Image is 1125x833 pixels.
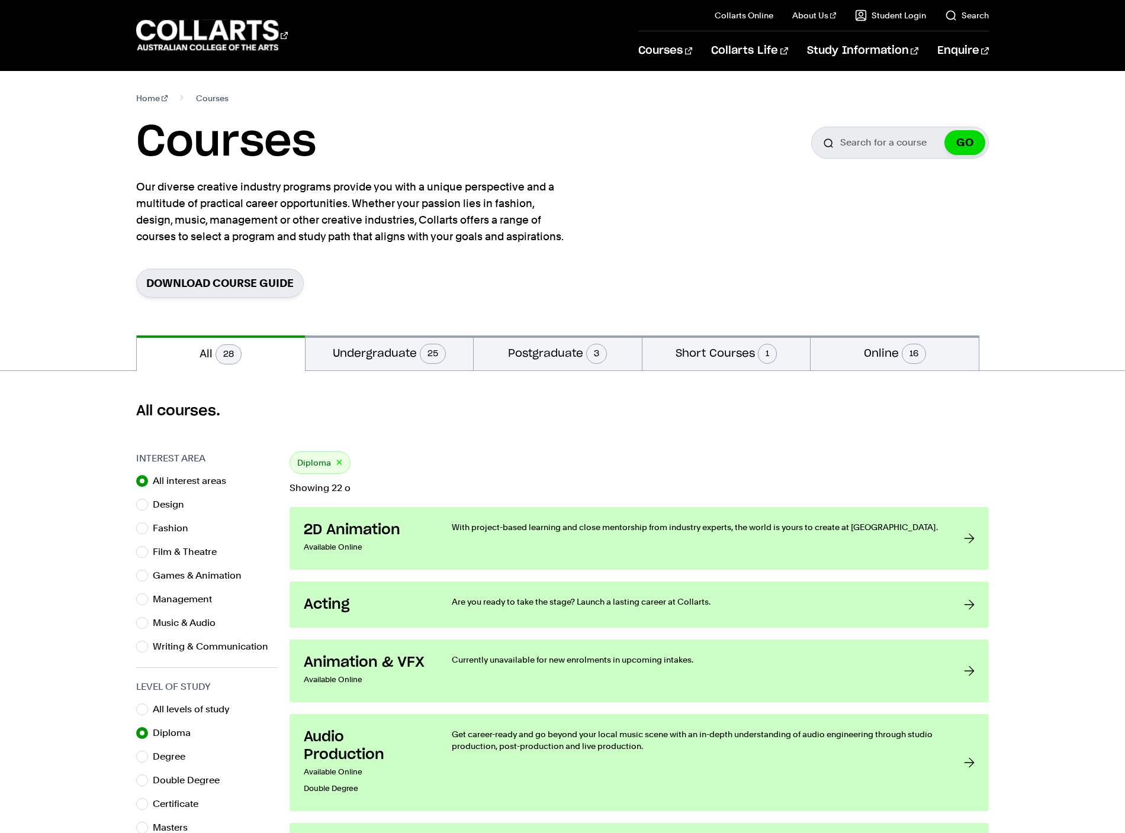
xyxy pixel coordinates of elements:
[290,507,989,570] a: 2D Animation Available Online With project-based learning and close mentorship from industry expe...
[290,483,989,493] p: Showing 22 o
[452,728,940,752] p: Get career-ready and go beyond your local music scene with an in-depth understanding of audio eng...
[136,269,304,298] a: Download Course Guide
[304,539,428,556] p: Available Online
[153,567,251,584] label: Games & Animation
[153,748,195,765] label: Degree
[153,591,221,608] label: Management
[137,335,305,371] button: All28
[136,451,278,466] h3: Interest Area
[944,130,985,155] button: GO
[304,521,428,539] h3: 2D Animation
[153,772,229,789] label: Double Degree
[715,9,773,21] a: Collarts Online
[136,116,316,169] h1: Courses
[304,654,428,671] h3: Animation & VFX
[304,764,428,780] p: Available Online
[420,344,446,364] span: 25
[136,402,989,421] h2: All courses.
[153,725,200,741] label: Diploma
[153,615,225,631] label: Music & Audio
[136,18,288,52] div: Go to homepage
[304,728,428,764] h3: Audio Production
[136,90,168,106] a: Home
[855,9,926,21] a: Student Login
[474,335,642,370] button: Postgraduate3
[136,680,278,694] h3: Level of Study
[811,127,989,159] input: Search for a course
[153,496,194,513] label: Design
[153,796,208,812] label: Certificate
[902,344,926,364] span: 16
[642,335,811,370] button: Short Courses1
[937,31,989,70] a: Enquire
[153,638,278,655] label: Writing & Communication
[290,640,989,702] a: Animation & VFX Available Online Currently unavailable for new enrolments in upcoming intakes.
[452,521,940,533] p: With project-based learning and close mentorship from industry experts, the world is yours to cre...
[153,520,198,537] label: Fashion
[304,596,428,614] h3: Acting
[136,179,568,245] p: Our diverse creative industry programs provide you with a unique perspective and a multitude of p...
[304,780,428,797] p: Double Degree
[758,344,777,364] span: 1
[638,31,692,70] a: Courses
[290,714,989,811] a: Audio Production Available OnlineDouble Degree Get career-ready and go beyond your local music sc...
[290,582,989,628] a: Acting Are you ready to take the stage? Launch a lasting career at Collarts.
[586,344,607,364] span: 3
[304,671,428,688] p: Available Online
[711,31,787,70] a: Collarts Life
[290,451,351,474] div: Diploma
[336,456,343,470] button: ×
[153,544,226,560] label: Film & Theatre
[306,335,474,370] button: Undergraduate25
[945,9,989,21] a: Search
[452,654,940,666] p: Currently unavailable for new enrolments in upcoming intakes.
[792,9,836,21] a: About Us
[807,31,918,70] a: Study Information
[196,90,229,106] span: Courses
[452,596,940,608] p: Are you ready to take the stage? Launch a lasting career at Collarts.
[216,344,242,364] span: 28
[153,473,236,489] label: All interest areas
[811,335,979,370] button: Online16
[153,701,239,718] label: All levels of study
